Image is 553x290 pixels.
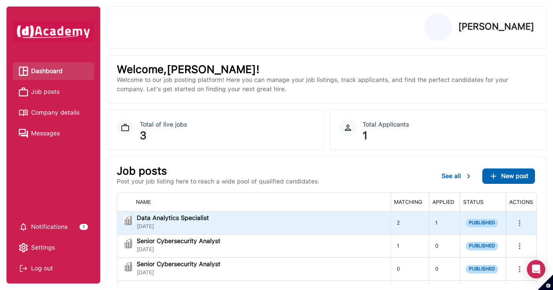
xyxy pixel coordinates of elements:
[391,212,429,234] div: 2
[31,221,68,233] span: Notifications
[117,119,134,136] img: Job Dashboard
[391,258,429,280] div: 0
[432,199,454,205] span: APPLIED
[425,14,452,41] img: Profile
[482,168,535,184] button: ...New post
[363,119,537,130] div: Total Applicants
[466,242,498,250] span: PUBLISHED
[19,263,88,274] div: Log out
[137,223,209,230] span: [DATE]
[512,262,527,277] button: more
[466,265,498,273] span: PUBLISHED
[137,215,209,221] span: Data Analytics Specialist
[123,238,134,249] img: jobi
[167,63,260,76] span: [PERSON_NAME] !
[19,108,28,117] img: Company details icon
[79,224,88,230] div: 1
[442,172,461,180] span: See all
[429,235,460,257] div: 0
[391,235,429,257] div: 1
[19,264,28,273] img: Log out
[19,107,88,118] a: Company details iconCompany details
[464,172,473,181] img: ...
[123,261,134,272] img: jobi
[19,87,28,97] img: Job posts icon
[19,128,88,139] a: Messages iconMessages
[137,246,220,253] span: [DATE]
[19,67,28,76] img: Dashboard icon
[140,130,314,141] div: 3
[512,238,527,254] button: more
[137,261,220,267] span: Senior Cybersecurity Analyst
[117,75,537,94] p: Welcome to our job posting platform! Here you can manage your job listings, track applicants, and...
[136,199,151,205] span: NAME
[13,21,94,42] img: dAcademy
[458,22,534,31] p: [PERSON_NAME]
[489,172,498,181] img: ...
[19,222,28,232] img: setting
[339,119,356,136] img: Icon Circle
[527,260,545,278] div: Open Intercom Messenger
[19,86,88,98] a: Job posts iconJob posts
[463,199,483,205] span: STATUS
[501,172,528,180] span: New post
[123,215,134,226] img: jobi
[31,128,60,139] span: Messages
[117,177,320,186] p: Post your job listing here to reach a wide pool of qualified candidates.
[509,199,533,205] span: ACTIONS
[429,212,460,234] div: 1
[137,238,220,244] span: Senior Cybersecurity Analyst
[117,166,320,175] p: Job posts
[137,269,220,276] span: [DATE]
[363,130,537,141] div: 1
[512,215,527,231] button: more
[19,243,28,252] img: setting
[31,107,79,118] span: Company details
[394,199,422,205] span: MATCHING
[117,65,537,74] p: Welcome,
[538,275,553,290] button: Set cookie preferences
[429,258,460,280] div: 0
[466,219,498,227] span: PUBLISHED
[31,86,60,98] span: Job posts
[435,168,479,184] button: See all...
[140,119,314,130] div: Total of live jobs
[19,129,28,138] img: Messages icon
[31,65,63,77] span: Dashboard
[31,242,55,253] span: Settings
[19,65,88,77] a: Dashboard iconDashboard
